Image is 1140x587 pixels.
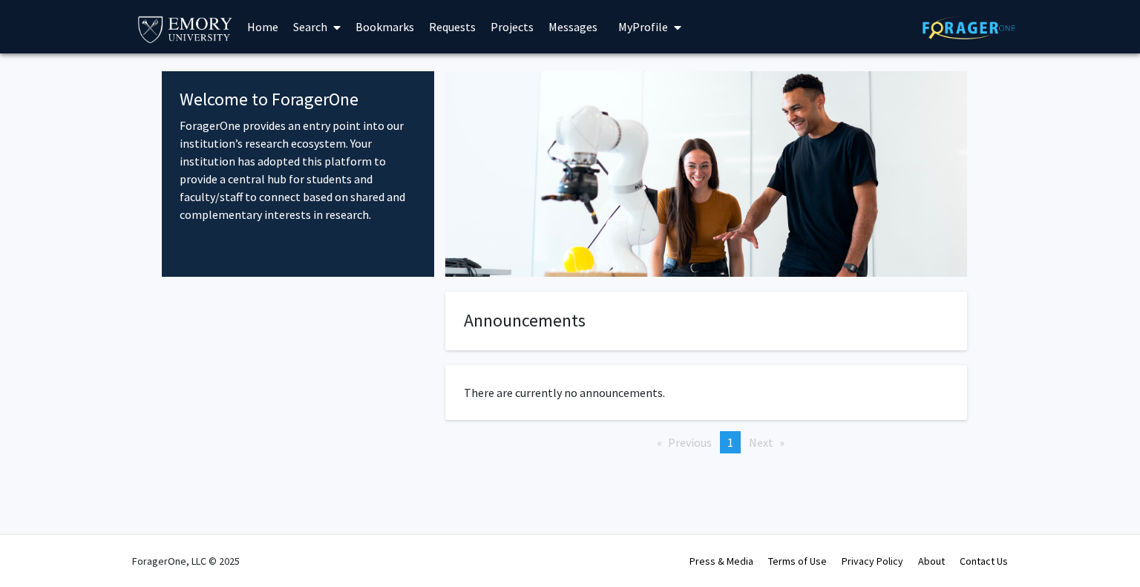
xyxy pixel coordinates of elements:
[464,310,949,332] h4: Announcements
[286,1,348,53] a: Search
[923,16,1015,39] img: ForagerOne Logo
[842,554,903,568] a: Privacy Policy
[136,12,235,45] img: Emory University Logo
[464,384,949,401] p: There are currently no announcements.
[180,117,416,223] p: ForagerOne provides an entry point into our institution’s research ecosystem. Your institution ha...
[668,435,712,450] span: Previous
[240,1,286,53] a: Home
[749,435,773,450] span: Next
[422,1,483,53] a: Requests
[960,554,1008,568] a: Contact Us
[445,71,967,277] img: Cover Image
[541,1,605,53] a: Messages
[768,554,827,568] a: Terms of Use
[918,554,945,568] a: About
[483,1,541,53] a: Projects
[727,435,733,450] span: 1
[132,535,240,587] div: ForagerOne, LLC © 2025
[180,89,416,111] h4: Welcome to ForagerOne
[689,554,753,568] a: Press & Media
[445,431,967,453] ul: Pagination
[618,19,668,34] span: My Profile
[11,520,63,576] iframe: Chat
[348,1,422,53] a: Bookmarks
